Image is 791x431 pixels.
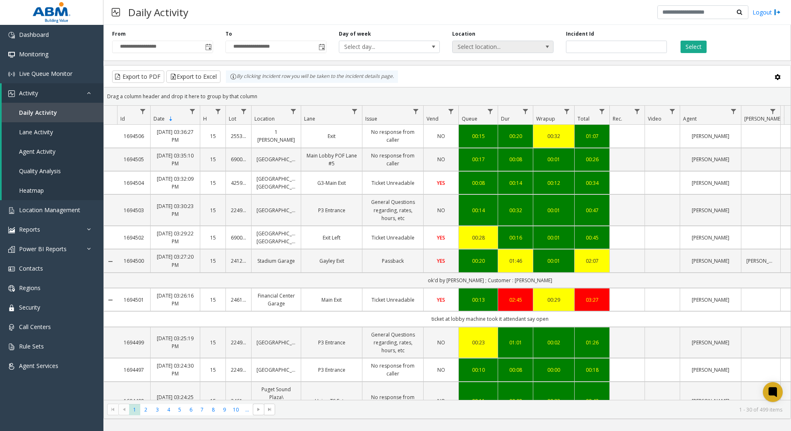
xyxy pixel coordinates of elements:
span: Page 3 [152,404,163,415]
span: Video [648,115,662,122]
span: Lot [229,115,236,122]
a: 02:45 [503,296,528,304]
img: 'icon' [8,71,15,77]
a: Financial Center Garage [256,292,296,308]
a: 02:07 [580,257,604,265]
a: Main Exit [306,296,357,304]
span: Lane [304,115,315,122]
a: [PERSON_NAME] [685,206,736,214]
a: 00:02 [538,339,569,346]
a: 15 [205,397,221,405]
a: [PERSON_NAME] [685,366,736,374]
a: NO [429,339,453,346]
a: 69000048 [231,234,246,242]
a: Ticket Unreadable [367,234,418,242]
span: Security [19,303,40,311]
a: 00:45 [580,234,604,242]
span: H [203,115,207,122]
a: Parker Filter Menu [767,106,779,117]
span: Total [578,115,590,122]
a: 00:00 [538,366,569,374]
img: 'icon' [8,227,15,233]
a: Quality Analysis [2,161,103,181]
a: 1694504 [122,179,145,187]
div: 00:20 [464,257,493,265]
span: Page 6 [185,404,197,415]
span: Page 1 [129,404,140,415]
a: Exit [306,132,357,140]
a: 15 [205,179,221,187]
a: 22492491 [231,206,246,214]
span: YES [437,234,445,241]
img: 'icon' [8,344,15,350]
span: Monitoring [19,50,48,58]
span: Toggle popup [204,41,213,53]
a: NO [429,206,453,214]
a: [DATE] 03:25:19 PM [156,334,195,350]
span: NO [437,397,445,404]
a: 1694503 [122,206,145,214]
span: NO [437,133,445,140]
a: 00:12 [538,179,569,187]
span: Page 9 [219,404,230,415]
a: P3 Entrance [306,339,357,346]
a: 1694500 [122,257,145,265]
span: Select day... [339,41,419,53]
a: Passback [367,257,418,265]
a: 15 [205,296,221,304]
a: [GEOGRAPHIC_DATA] [256,366,296,374]
div: Drag a column header and drop it here to group by that column [104,89,791,104]
span: Live Queue Monitor [19,70,72,77]
a: Ticket Unreadable [367,296,418,304]
div: 00:23 [538,397,569,405]
a: 01:46 [503,257,528,265]
label: Day of week [339,30,371,38]
a: No response from caller [367,152,418,167]
a: 15 [205,155,221,163]
a: 00:32 [538,132,569,140]
a: 00:29 [538,296,569,304]
a: 1694502 [122,234,145,242]
a: 00:34 [580,179,604,187]
span: NO [437,156,445,163]
a: 00:42 [580,397,604,405]
a: 1694498 [122,397,145,405]
a: Exit Left [306,234,357,242]
a: General Questions regarding, rates, hours, etc [367,331,418,355]
div: 00:01 [538,234,569,242]
a: [PERSON_NAME] [746,257,775,265]
a: 00:14 [464,206,493,214]
a: 01:07 [580,132,604,140]
span: Page 7 [197,404,208,415]
a: 00:14 [503,179,528,187]
label: Location [452,30,475,38]
div: 00:08 [464,179,493,187]
a: Collapse Details [104,297,117,303]
a: G3-Main Exit [306,179,357,187]
a: 1694505 [122,155,145,163]
span: Go to the last page [264,404,275,415]
div: 00:32 [503,206,528,214]
span: Dashboard [19,31,49,39]
a: YES [429,234,453,242]
span: Call Centers [19,323,51,331]
div: 00:16 [503,234,528,242]
a: Total Filter Menu [597,106,608,117]
span: [PERSON_NAME] [744,115,782,122]
a: Wrapup Filter Menu [561,106,573,117]
a: [DATE] 03:24:25 PM [156,393,195,409]
span: Id [120,115,125,122]
a: 15 [205,234,221,242]
img: 'icon' [8,305,15,311]
a: 00:20 [503,132,528,140]
span: Rec. [613,115,622,122]
div: By clicking Incident row you will be taken to the incident details page. [226,70,398,83]
span: NO [437,207,445,214]
img: 'icon' [8,363,15,370]
a: [GEOGRAPHIC_DATA] [GEOGRAPHIC_DATA] [256,175,296,191]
